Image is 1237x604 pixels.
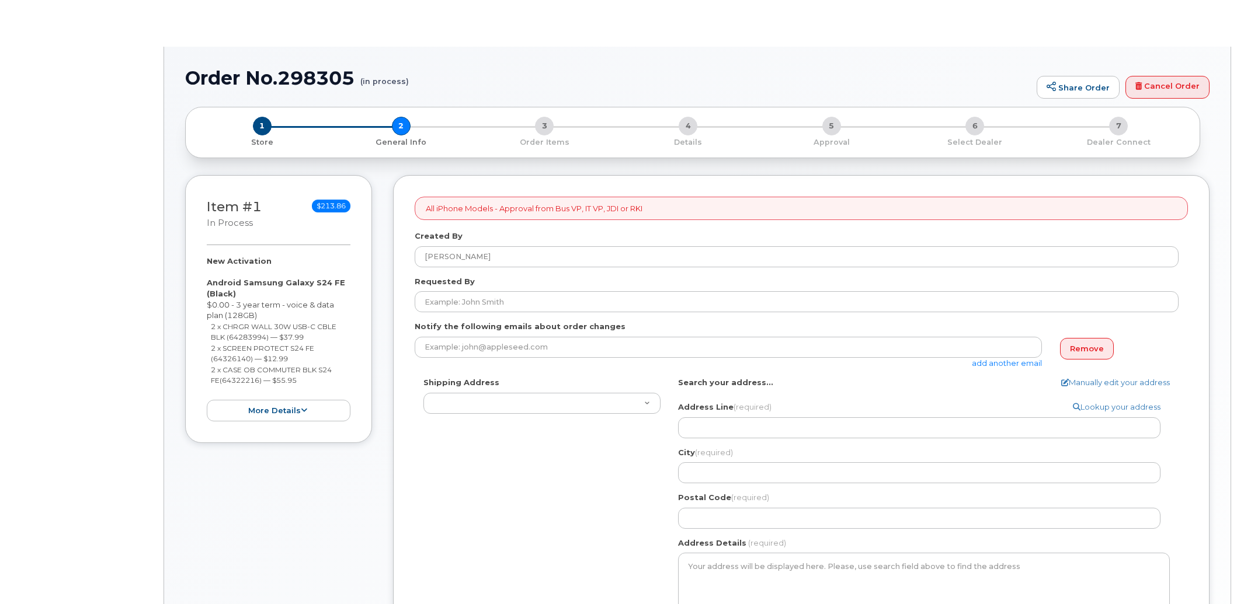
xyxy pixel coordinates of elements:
[211,365,332,385] small: 2 x CASE OB COMMUTER BLK S24 FE(64322216) — $55.95
[207,256,350,421] div: $0.00 - 3 year term - voice & data plan (128GB)
[207,400,350,421] button: more details
[678,377,773,388] label: Search your address...
[415,321,626,332] label: Notify the following emails about order changes
[200,137,325,148] p: Store
[207,200,262,229] h3: Item #1
[1125,76,1210,99] a: Cancel Order
[207,256,272,266] strong: New Activation
[1073,401,1160,413] a: Lookup your address
[207,218,253,228] small: in process
[312,200,350,212] span: $213.86
[734,402,772,411] span: (required)
[415,231,463,242] label: Created By
[185,68,1031,88] h1: Order No.298305
[678,492,769,503] label: Postal Code
[678,447,733,458] label: City
[211,322,336,342] small: 2 x CHRGR WALL 30W USB-C CBLE BLK (64283994) — $37.99
[211,344,314,364] small: 2 x SCREEN PROTECT S24 FE (64326140) — $12.99
[731,493,769,502] span: (required)
[1061,377,1170,388] a: Manually edit your address
[415,337,1042,358] input: Example: john@appleseed.com
[207,278,345,298] strong: Android Samsung Galaxy S24 FE (Black)
[678,537,746,549] label: Address Details
[1037,76,1120,99] a: Share Order
[253,117,272,135] span: 1
[423,377,499,388] label: Shipping Address
[195,135,329,148] a: 1 Store
[1060,338,1114,359] a: Remove
[426,203,642,214] p: All iPhone Models - Approval from Bus VP, IT VP, JDI or RKI
[748,538,786,547] span: (required)
[415,291,1179,312] input: Example: John Smith
[678,401,772,413] label: Address Line
[972,358,1042,368] a: add another email
[695,448,733,457] span: (required)
[415,276,475,287] label: Requested By
[360,68,409,86] small: (in process)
